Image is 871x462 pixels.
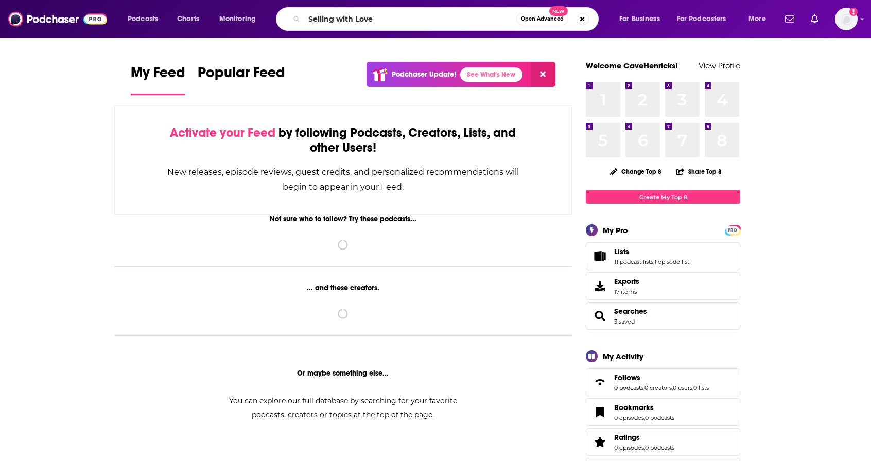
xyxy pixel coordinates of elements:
input: Search podcasts, credits, & more... [304,11,516,27]
a: 1 episode list [654,258,689,265]
a: Lists [614,247,689,256]
span: Follows [586,368,740,396]
span: More [748,12,766,26]
a: 0 podcasts [645,444,674,451]
span: Activate your Feed [170,125,275,140]
span: For Business [619,12,660,26]
span: New [549,6,568,16]
a: 0 podcasts [645,414,674,421]
button: Change Top 8 [604,165,668,178]
a: My Feed [131,64,185,95]
a: View Profile [699,61,740,70]
div: My Pro [603,225,628,235]
span: For Podcasters [677,12,726,26]
button: Open AdvancedNew [516,13,568,25]
div: ... and these creators. [114,283,572,292]
span: Exports [614,277,639,286]
div: My Activity [603,351,643,361]
span: Lists [586,242,740,270]
div: New releases, episode reviews, guest credits, and personalized recommendations will begin to appe... [166,165,520,194]
a: Bookmarks [589,405,610,419]
span: Lists [614,247,629,256]
a: 0 podcasts [614,384,643,392]
a: Popular Feed [198,64,285,95]
a: 11 podcast lists [614,258,653,265]
div: Search podcasts, credits, & more... [286,7,608,31]
span: , [692,384,693,392]
button: open menu [212,11,269,27]
span: , [672,384,673,392]
span: , [643,384,644,392]
span: Charts [177,12,199,26]
a: Welcome CaveHenricks! [586,61,678,70]
div: by following Podcasts, Creators, Lists, and other Users! [166,126,520,155]
span: Monitoring [219,12,256,26]
span: Open Advanced [521,16,564,22]
button: open menu [120,11,171,27]
span: 17 items [614,288,639,295]
a: Ratings [614,433,674,442]
span: Ratings [586,428,740,456]
span: Popular Feed [198,64,285,87]
a: PRO [726,226,739,234]
a: Charts [170,11,205,27]
a: Bookmarks [614,403,674,412]
a: See What's New [460,67,522,82]
span: Podcasts [128,12,158,26]
a: Show notifications dropdown [781,10,798,28]
a: Searches [614,307,647,316]
p: Podchaser Update! [392,70,456,79]
button: open menu [741,11,779,27]
span: My Feed [131,64,185,87]
a: Show notifications dropdown [807,10,823,28]
span: Exports [589,279,610,293]
a: Lists [589,249,610,263]
div: You can explore our full database by searching for your favorite podcasts, creators or topics at ... [216,394,469,422]
a: Follows [589,375,610,389]
img: User Profile [835,8,858,30]
a: 0 users [673,384,692,392]
a: 0 lists [693,384,709,392]
span: , [644,414,645,421]
span: Searches [586,302,740,330]
span: Bookmarks [586,398,740,426]
button: open menu [612,11,673,27]
a: Exports [586,272,740,300]
a: Create My Top 8 [586,190,740,204]
button: Share Top 8 [676,162,722,182]
span: Ratings [614,433,640,442]
span: Bookmarks [614,403,654,412]
img: Podchaser - Follow, Share and Rate Podcasts [8,9,107,29]
div: Not sure who to follow? Try these podcasts... [114,215,572,223]
span: Logged in as CaveHenricks [835,8,858,30]
button: Show profile menu [835,8,858,30]
a: 0 episodes [614,444,644,451]
a: 3 saved [614,318,635,325]
span: , [644,444,645,451]
a: 0 creators [644,384,672,392]
a: 0 episodes [614,414,644,421]
a: Searches [589,309,610,323]
span: Follows [614,373,640,382]
svg: Add a profile image [849,8,858,16]
span: , [653,258,654,265]
button: open menu [670,11,741,27]
div: Or maybe something else... [114,369,572,378]
a: Follows [614,373,709,382]
a: Ratings [589,435,610,449]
